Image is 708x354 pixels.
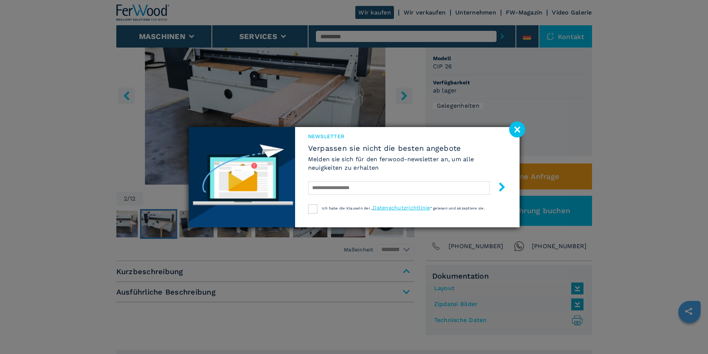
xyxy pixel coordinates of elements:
h6: Melden sie sich für den ferwood-newsletter an, um alle neuigkeiten zu erhalten [308,155,507,172]
span: Newsletter [308,133,507,140]
img: Newsletter image [189,127,295,227]
span: Verpassen sie nicht die besten angebote [308,144,507,153]
span: “ gelesen und akzeptiere sie. [430,206,485,210]
button: submit-button [490,179,507,197]
span: Ich habe die Klauseln der „ [322,206,373,210]
a: Datenschutzrichtlinie [373,205,430,211]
